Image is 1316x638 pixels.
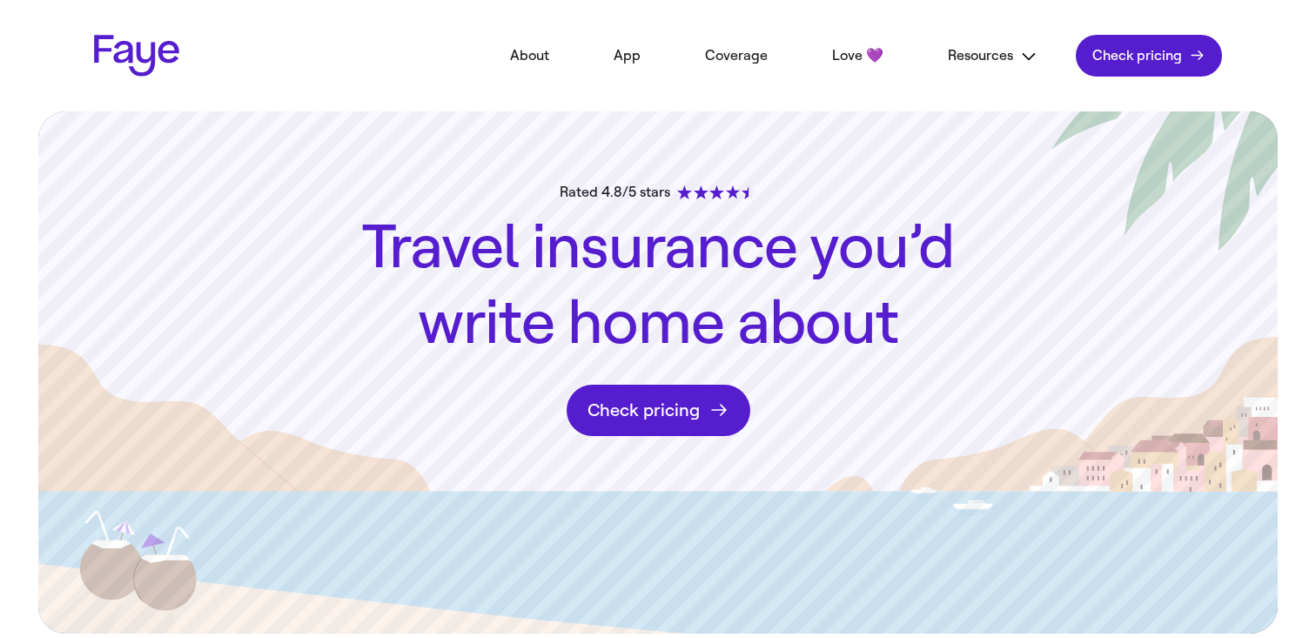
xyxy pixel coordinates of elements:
[94,35,179,77] a: Faye Logo
[345,210,971,362] h1: Travel insurance you’d write home about
[806,37,910,75] a: Love 💜
[560,182,755,203] div: Rated 4.8/5 stars
[484,37,575,75] a: About
[1076,35,1222,77] a: Check pricing
[922,37,1064,76] button: Resources
[587,37,667,75] a: App
[679,37,794,75] a: Coverage
[567,385,750,436] a: Check pricing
